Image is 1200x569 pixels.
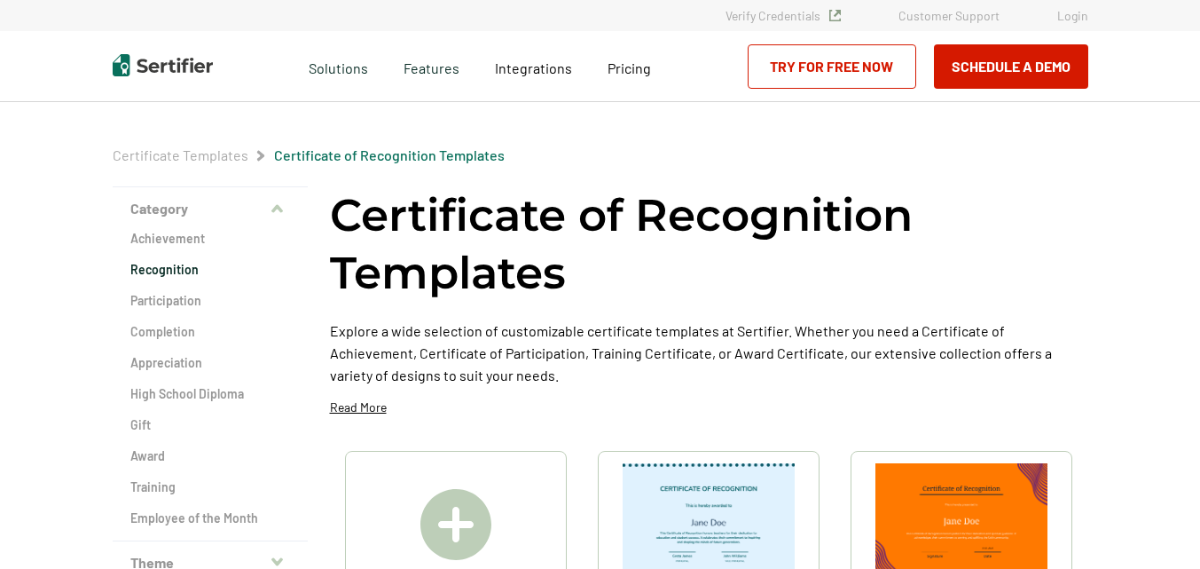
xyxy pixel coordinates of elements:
p: Explore a wide selection of customizable certificate templates at Sertifier. Whether you need a C... [330,320,1088,386]
span: Integrations [495,59,572,76]
button: Category [113,187,308,230]
div: Breadcrumb [113,146,505,164]
p: Read More [330,399,387,416]
span: Certificate Templates [113,146,248,164]
span: Certificate of Recognition Templates [274,146,505,164]
a: Certificate of Recognition Templates [274,146,505,163]
div: Category [113,230,308,541]
a: Login [1057,8,1088,23]
span: Solutions [309,55,368,77]
span: Pricing [608,59,651,76]
a: Recognition [130,261,290,279]
a: Try for Free Now [748,44,916,89]
a: Training [130,478,290,496]
a: Completion [130,323,290,341]
a: Pricing [608,55,651,77]
a: Achievement [130,230,290,248]
span: Features [404,55,459,77]
a: Verify Credentials [725,8,841,23]
a: Participation [130,292,290,310]
img: Create A Blank Certificate [420,489,491,560]
a: Customer Support [898,8,1000,23]
a: Appreciation [130,354,290,372]
img: Sertifier | Digital Credentialing Platform [113,54,213,76]
a: Integrations [495,55,572,77]
img: Verified [829,10,841,21]
a: Employee of the Month [130,510,290,527]
a: Award [130,447,290,465]
a: Gift [130,416,290,434]
h1: Certificate of Recognition Templates [330,186,1088,302]
a: High School Diploma [130,385,290,403]
a: Certificate Templates [113,146,248,163]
